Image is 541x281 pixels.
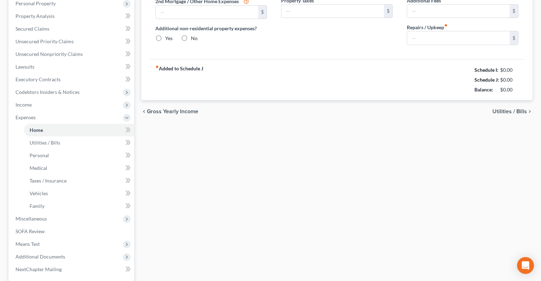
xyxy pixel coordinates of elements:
a: Personal [24,149,134,162]
span: Vehicles [30,190,48,196]
span: Utilities / Bills [492,109,527,114]
input: -- [407,5,510,18]
span: Codebtors Insiders & Notices [15,89,80,95]
div: $ [384,5,392,18]
span: Executory Contracts [15,76,61,82]
input: -- [156,6,258,19]
span: NextChapter Mailing [15,266,62,272]
div: $0.00 [500,76,519,83]
span: Means Test [15,241,40,247]
input: -- [281,5,384,18]
div: Open Intercom Messenger [517,257,534,274]
span: Personal Property [15,0,56,6]
div: $ [510,5,518,18]
span: Property Analysis [15,13,55,19]
div: $ [510,31,518,45]
span: Unsecured Priority Claims [15,38,74,44]
span: Unsecured Nonpriority Claims [15,51,83,57]
button: chevron_left Gross Yearly Income [141,109,198,114]
span: Gross Yearly Income [147,109,198,114]
a: Property Analysis [10,10,134,23]
div: $ [258,6,267,19]
span: Utilities / Bills [30,140,60,146]
span: Taxes / Insurance [30,178,67,184]
a: Executory Contracts [10,73,134,86]
span: Secured Claims [15,26,49,32]
a: Unsecured Nonpriority Claims [10,48,134,60]
span: Income [15,102,32,108]
strong: Added to Schedule J [155,65,203,95]
strong: Balance: [474,87,493,92]
i: chevron_right [527,109,533,114]
a: Secured Claims [10,23,134,35]
span: Lawsuits [15,64,35,70]
span: Miscellaneous [15,216,47,222]
span: Expenses [15,114,36,120]
strong: Schedule I: [474,67,498,73]
a: Lawsuits [10,60,134,73]
a: Vehicles [24,187,134,200]
span: Family [30,203,44,209]
span: Home [30,127,43,133]
div: $0.00 [500,86,519,93]
i: fiber_manual_record [155,65,159,69]
span: SOFA Review [15,228,45,234]
input: -- [407,31,510,45]
label: Yes [165,35,173,42]
label: Additional non-residential property expenses? [155,25,267,32]
i: fiber_manual_record [444,24,448,27]
label: Repairs / Upkeep [407,24,448,31]
strong: Schedule J: [474,77,499,83]
a: Home [24,124,134,136]
a: Taxes / Insurance [24,174,134,187]
a: NextChapter Mailing [10,263,134,276]
i: chevron_left [141,109,147,114]
span: Additional Documents [15,254,65,260]
a: Utilities / Bills [24,136,134,149]
a: SOFA Review [10,225,134,238]
a: Family [24,200,134,212]
span: Medical [30,165,47,171]
span: Personal [30,152,49,158]
button: Utilities / Bills chevron_right [492,109,533,114]
a: Medical [24,162,134,174]
label: No [191,35,198,42]
a: Unsecured Priority Claims [10,35,134,48]
div: $0.00 [500,66,519,74]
